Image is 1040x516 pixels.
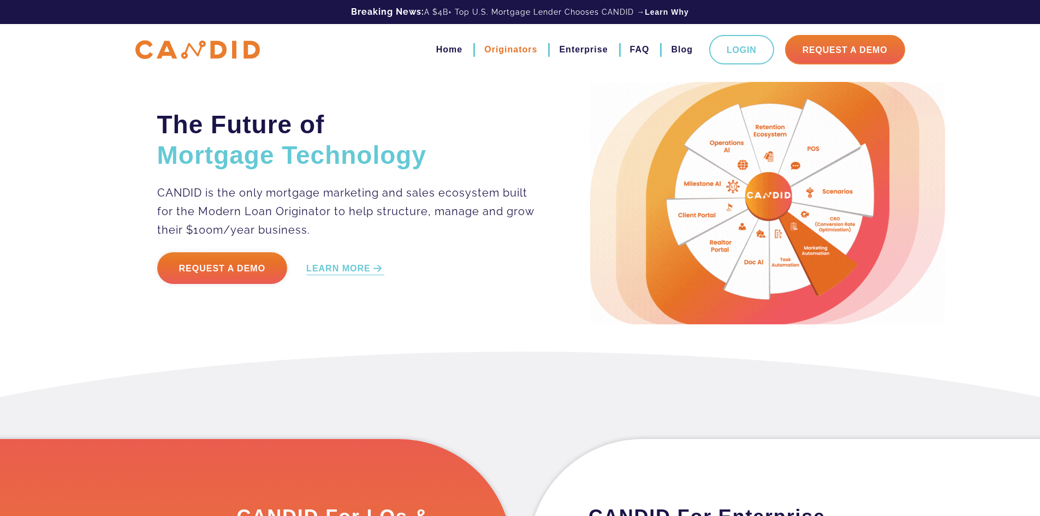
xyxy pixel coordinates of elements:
p: CANDID is the only mortgage marketing and sales ecosystem built for the Modern Loan Originator to... [157,183,536,239]
a: Request a Demo [157,252,288,284]
a: LEARN MORE [306,263,384,275]
span: Mortgage Technology [157,141,427,169]
a: FAQ [630,40,650,59]
a: Learn Why [645,7,689,17]
a: Originators [484,40,537,59]
a: Request A Demo [785,35,905,64]
img: Candid Hero Image [590,82,945,324]
a: Blog [671,40,693,59]
h2: The Future of [157,109,536,170]
img: CANDID APP [135,40,260,60]
b: Breaking News: [351,7,424,17]
a: Enterprise [559,40,608,59]
a: Home [436,40,462,59]
a: Login [709,35,774,64]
